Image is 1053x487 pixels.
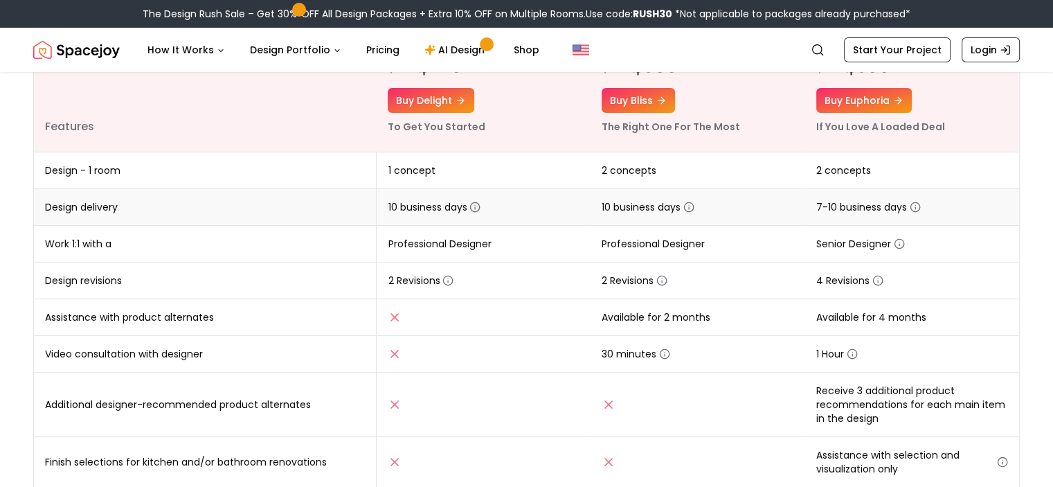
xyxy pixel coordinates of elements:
[388,274,453,287] span: 2 Revisions
[388,200,480,214] span: 10 business days
[591,299,804,336] td: Available for 2 months
[816,200,921,214] span: 7-10 business days
[34,299,377,336] td: Assistance with product alternates
[34,226,377,263] td: Work 1:1 with a
[388,88,474,113] a: Buy delight
[388,120,485,134] small: To Get You Started
[34,189,377,226] td: Design delivery
[34,373,377,437] td: Additional designer-recommended product alternates
[239,36,352,64] button: Design Portfolio
[816,163,871,177] span: 2 concepts
[136,36,236,64] button: How It Works
[805,373,1019,437] td: Receive 3 additional product recommendations for each main item in the design
[816,120,945,134] small: If You Love A Loaded Deal
[33,28,1020,72] nav: Global
[816,88,912,113] a: Buy euphoria
[962,37,1020,62] a: Login
[602,120,740,134] small: The Right One For The Most
[816,347,858,361] span: 1 Hour
[602,274,667,287] span: 2 Revisions
[672,7,910,21] span: *Not applicable to packages already purchased*
[388,163,435,177] span: 1 concept
[816,448,1008,476] span: Assistance with selection and visualization only
[33,36,120,64] a: Spacejoy
[816,274,883,287] span: 4 Revisions
[34,336,377,373] td: Video consultation with designer
[34,263,377,299] td: Design revisions
[143,7,910,21] div: The Design Rush Sale – Get 30% OFF All Design Packages + Extra 10% OFF on Multiple Rooms.
[844,37,951,62] a: Start Your Project
[602,237,705,251] span: Professional Designer
[586,7,672,21] span: Use code:
[602,163,656,177] span: 2 concepts
[816,237,905,251] span: Senior Designer
[805,299,1019,336] td: Available for 4 months
[633,7,672,21] b: RUSH30
[602,200,694,214] span: 10 business days
[602,88,675,113] a: Buy bliss
[355,36,411,64] a: Pricing
[136,36,550,64] nav: Main
[413,36,500,64] a: AI Design
[388,237,491,251] span: Professional Designer
[503,36,550,64] a: Shop
[602,347,670,361] span: 30 minutes
[34,16,377,152] th: Features
[33,36,120,64] img: Spacejoy Logo
[573,42,589,58] img: United States
[34,152,377,189] td: Design - 1 room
